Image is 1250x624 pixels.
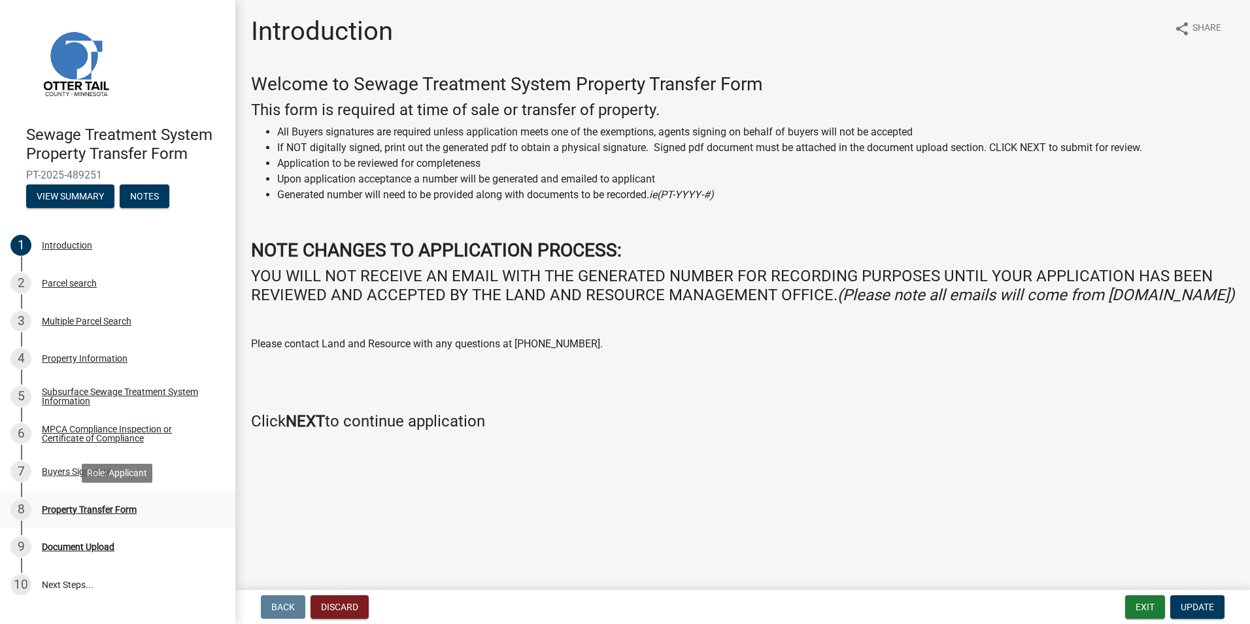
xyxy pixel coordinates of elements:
div: 3 [10,311,31,332]
button: Update [1170,595,1225,619]
h3: Welcome to Sewage Treatment System Property Transfer Form [251,73,1234,95]
i: share [1174,21,1190,37]
div: 7 [10,461,31,482]
h4: YOU WILL NOT RECEIVE AN EMAIL WITH THE GENERATED NUMBER FOR RECORDING PURPOSES UNTIL YOUR APPLICA... [251,267,1234,305]
div: 8 [10,499,31,520]
h4: Click to continue application [251,412,1234,431]
li: If NOT digitally signed, print out the generated pdf to obtain a physical signature. Signed pdf d... [277,140,1234,156]
div: Subsurface Sewage Treatment System Information [42,387,214,406]
wm-modal-confirm: Summary [26,192,114,202]
div: 5 [10,386,31,407]
i: ie(PT-YYYY-#) [649,188,714,201]
h4: This form is required at time of sale or transfer of property. [251,101,1234,120]
button: shareShare [1164,16,1232,41]
strong: NEXT [286,412,325,430]
div: Property Transfer Form [42,505,137,514]
button: Discard [311,595,369,619]
button: View Summary [26,184,114,208]
li: Application to be reviewed for completeness [277,156,1234,171]
div: 2 [10,273,31,294]
i: (Please note all emails will come from [DOMAIN_NAME]) [837,286,1234,304]
div: Buyers Signature [42,467,111,476]
h1: Introduction [251,16,393,47]
div: 1 [10,235,31,256]
span: Update [1181,602,1214,612]
button: Notes [120,184,169,208]
wm-modal-confirm: Notes [120,192,169,202]
span: Back [271,602,295,612]
div: Role: Applicant [82,464,152,483]
div: 6 [10,423,31,444]
div: Document Upload [42,542,114,551]
div: Introduction [42,241,92,250]
li: All Buyers signatures are required unless application meets one of the exemptions, agents signing... [277,124,1234,140]
img: Otter Tail County, Minnesota [26,14,124,112]
div: MPCA Compliance Inspection or Certificate of Compliance [42,425,214,443]
button: Back [261,595,305,619]
div: Multiple Parcel Search [42,317,131,326]
span: PT-2025-489251 [26,169,209,181]
h4: Sewage Treatment System Property Transfer Form [26,126,225,164]
li: Upon application acceptance a number will be generated and emailed to applicant [277,171,1234,187]
button: Exit [1125,595,1165,619]
div: Parcel search [42,279,97,288]
span: Share [1192,21,1221,37]
div: 10 [10,574,31,595]
div: Property Information [42,354,127,363]
li: Generated number will need to be provided along with documents to be recorded. [277,187,1234,203]
div: 9 [10,536,31,557]
p: Please contact Land and Resource with any questions at [PHONE_NUMBER]. [251,336,1234,352]
div: 4 [10,348,31,369]
strong: NOTE CHANGES TO APPLICATION PROCESS: [251,239,622,261]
